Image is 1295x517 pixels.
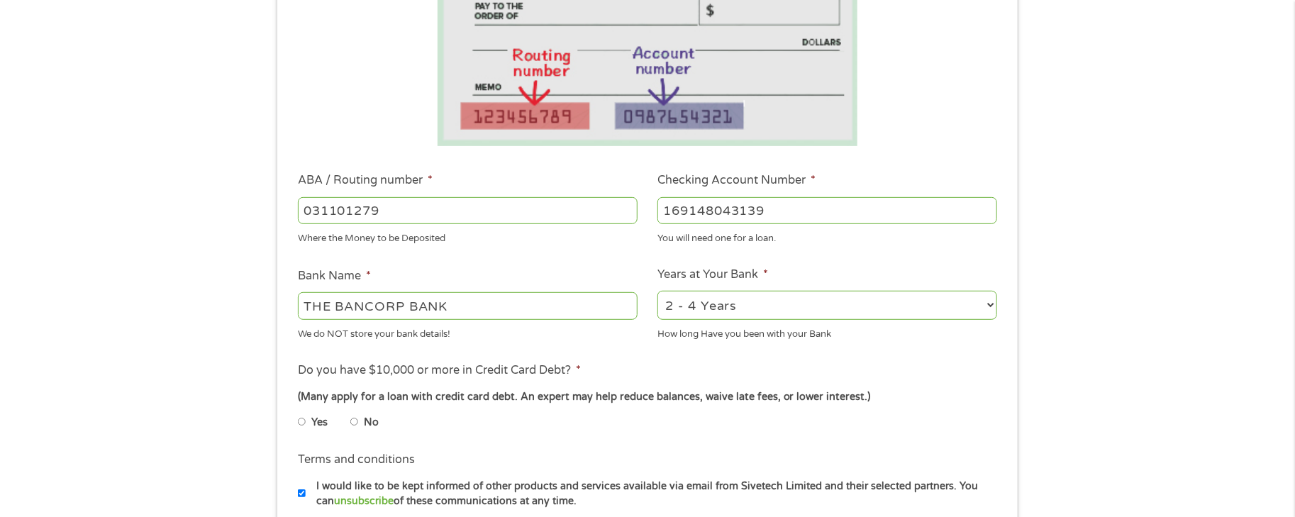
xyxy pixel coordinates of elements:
div: How long Have you been with your Bank [657,322,997,341]
div: You will need one for a loan. [657,227,997,246]
label: ABA / Routing number [298,173,433,188]
label: No [364,415,379,430]
label: Checking Account Number [657,173,816,188]
label: Bank Name [298,269,371,284]
input: 263177916 [298,197,638,224]
label: Terms and conditions [298,452,415,467]
label: Years at Your Bank [657,267,768,282]
a: unsubscribe [334,495,394,507]
div: Where the Money to be Deposited [298,227,638,246]
label: Yes [311,415,328,430]
div: We do NOT store your bank details! [298,322,638,341]
div: (Many apply for a loan with credit card debt. An expert may help reduce balances, waive late fees... [298,389,997,405]
label: I would like to be kept informed of other products and services available via email from Sivetech... [306,479,1001,509]
label: Do you have $10,000 or more in Credit Card Debt? [298,363,581,378]
input: 345634636 [657,197,997,224]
